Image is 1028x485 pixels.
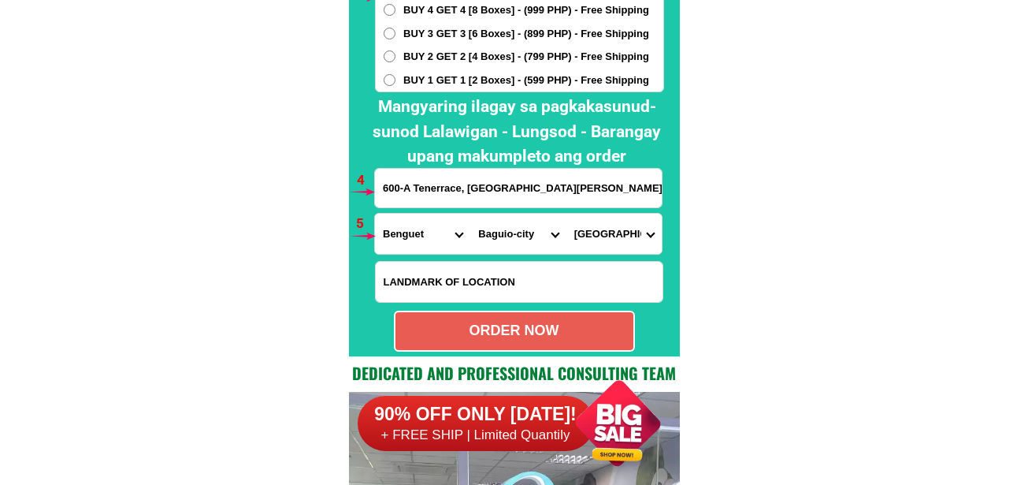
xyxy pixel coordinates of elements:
span: BUY 2 GET 2 [4 Boxes] - (799 PHP) - Free Shipping [403,49,649,65]
select: Select province [375,214,470,254]
h6: 4 [357,170,375,191]
select: Select commune [566,214,662,254]
span: BUY 3 GET 3 [6 Boxes] - (899 PHP) - Free Shipping [403,26,649,42]
h6: 90% OFF ONLY [DATE]! [358,403,594,427]
input: BUY 2 GET 2 [4 Boxes] - (799 PHP) - Free Shipping [384,50,395,62]
input: Input LANDMARKOFLOCATION [376,262,662,302]
input: BUY 4 GET 4 [8 Boxes] - (999 PHP) - Free Shipping [384,4,395,16]
div: ORDER NOW [395,320,633,341]
h6: 5 [356,214,374,234]
h2: Mangyaring ilagay sa pagkakasunud-sunod Lalawigan - Lungsod - Barangay upang makumpleto ang order [362,95,672,170]
span: BUY 1 GET 1 [2 Boxes] - (599 PHP) - Free Shipping [403,73,649,88]
h6: + FREE SHIP | Limited Quantily [358,427,594,444]
h2: Dedicated and professional consulting team [349,361,680,385]
input: Input address [375,169,662,207]
span: BUY 4 GET 4 [8 Boxes] - (999 PHP) - Free Shipping [403,2,649,18]
select: Select district [470,214,566,254]
input: BUY 3 GET 3 [6 Boxes] - (899 PHP) - Free Shipping [384,28,395,39]
input: BUY 1 GET 1 [2 Boxes] - (599 PHP) - Free Shipping [384,74,395,86]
